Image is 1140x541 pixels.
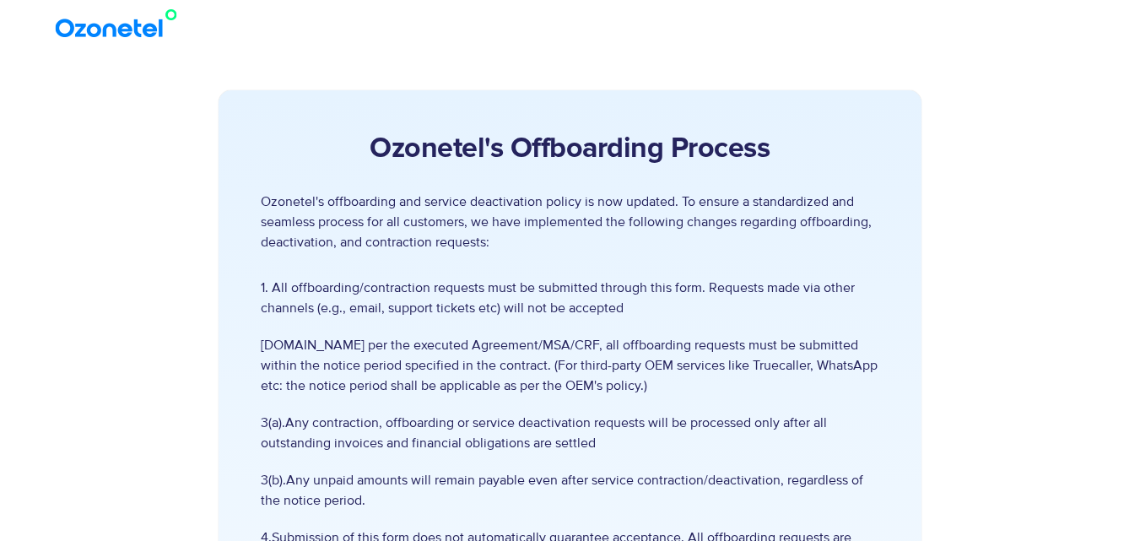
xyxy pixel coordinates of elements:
[261,192,879,252] p: Ozonetel's offboarding and service deactivation policy is now updated. To ensure a standardized a...
[261,278,879,318] span: 1. All offboarding/contraction requests must be submitted through this form. Requests made via ot...
[261,470,879,511] span: 3(b).Any unpaid amounts will remain payable even after service contraction/deactivation, regardle...
[261,413,879,453] span: 3(a).Any contraction, offboarding or service deactivation requests will be processed only after a...
[261,335,879,396] span: [DOMAIN_NAME] per the executed Agreement/MSA/CRF, all offboarding requests must be submitted with...
[261,133,879,166] h2: Ozonetel's Offboarding Process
